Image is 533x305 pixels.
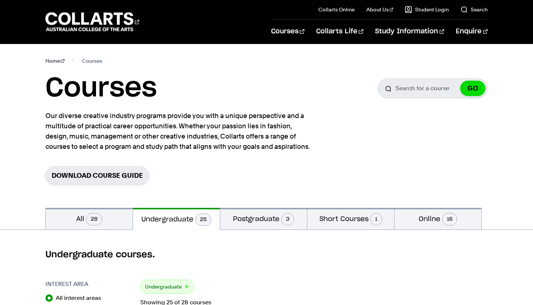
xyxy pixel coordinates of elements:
[370,213,382,225] span: 1
[45,280,133,289] h3: Interest Area
[395,208,481,229] button: Online16
[45,249,488,261] h2: Undergraduate courses.
[366,6,393,13] a: About Us
[460,81,485,96] button: GO
[405,6,449,13] a: Student Login
[45,56,65,66] a: Home
[133,208,220,230] button: Undergraduate25
[140,280,194,294] div: Undergraduate
[185,283,189,291] button: ×
[45,72,157,105] h1: Courses
[375,19,444,44] a: Study Information
[56,293,107,303] label: All interest areas
[45,11,139,32] div: Go to homepage
[195,213,211,226] span: 25
[86,213,102,225] span: 28
[45,111,313,152] p: Our diverse creative industry programs provide you with a unique perspective and a multitude of p...
[45,166,149,184] a: Download Course Guide
[318,6,355,13] a: Collarts Online
[82,56,102,66] span: Courses
[281,213,294,225] span: 3
[460,6,488,13] a: Search
[442,213,457,225] span: 16
[220,208,307,229] button: Postgraduate3
[316,19,363,44] a: Collarts Life
[456,19,488,44] a: Enquire
[307,208,394,229] button: Short Courses1
[378,78,488,98] input: Search for a course
[271,19,304,44] a: Courses
[46,208,133,229] button: All28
